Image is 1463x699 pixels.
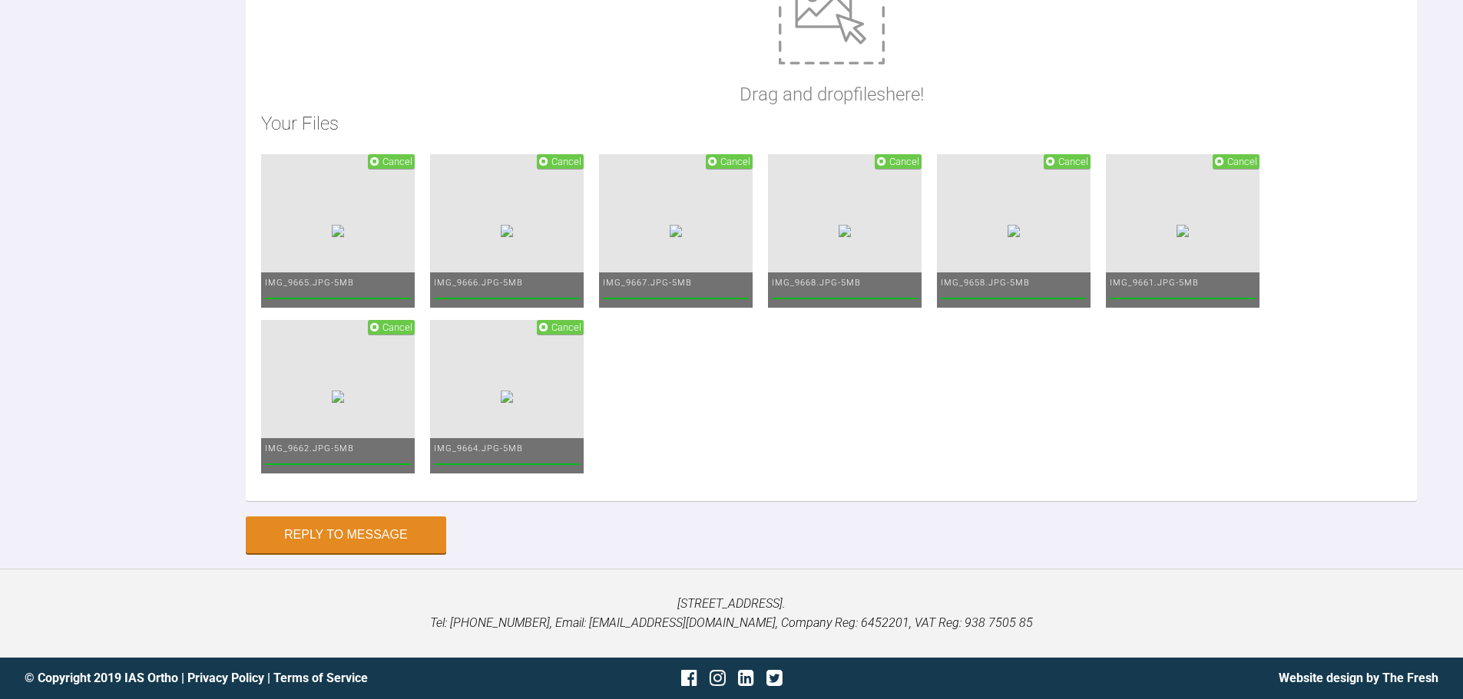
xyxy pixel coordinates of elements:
[332,391,344,403] img: 668d4c9f-d219-4084-91b0-03ce92250641
[434,278,523,288] span: IMG_9666.JPG - 5MB
[187,671,264,685] a: Privacy Policy
[382,156,412,167] span: Cancel
[551,156,581,167] span: Cancel
[25,668,496,688] div: © Copyright 2019 IAS Ortho | |
[889,156,919,167] span: Cancel
[603,278,692,288] span: IMG_9667.JPG - 5MB
[25,594,1438,633] p: [STREET_ADDRESS]. Tel: [PHONE_NUMBER], Email: [EMAIL_ADDRESS][DOMAIN_NAME], Company Reg: 6452201,...
[382,321,412,333] span: Cancel
[332,225,344,237] img: 1f07c780-c0c4-41fa-9999-f9e1878bedef
[246,516,446,553] button: Reply to Message
[670,225,682,237] img: 69225740-fde9-4761-a762-1f60e842c963
[551,321,581,333] span: Cancel
[501,225,513,237] img: 9713f8b0-72e1-41b1-a643-0f8132f6f4e5
[1110,278,1199,288] span: IMG_9661.JPG - 5MB
[1177,225,1189,237] img: 4ee4a6f9-a5bb-420d-9ef4-f5a9d85b9c22
[1279,671,1438,685] a: Website design by The Fresh
[839,225,851,237] img: 017a6da7-4223-4f7c-90cb-74af6f192cee
[720,156,750,167] span: Cancel
[772,278,861,288] span: IMG_9668.JPG - 5MB
[941,278,1030,288] span: IMG_9658.JPG - 5MB
[1227,156,1257,167] span: Cancel
[501,391,513,403] img: 46848520-839a-4543-8940-26a34128dc4f
[1008,225,1020,237] img: 710fd3e4-52b0-4577-825c-e873dc1e770e
[1058,156,1088,167] span: Cancel
[273,671,368,685] a: Terms of Service
[265,443,354,453] span: IMG_9662.JPG - 5MB
[740,80,924,109] p: Drag and drop files here!
[265,278,354,288] span: IMG_9665.JPG - 5MB
[261,109,1402,138] h2: Your Files
[434,443,523,453] span: IMG_9664.JPG - 5MB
